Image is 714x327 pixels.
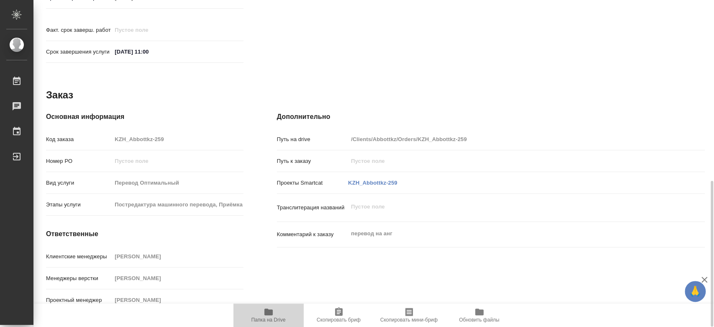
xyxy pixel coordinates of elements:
input: Пустое поле [112,250,243,263]
span: Папка на Drive [251,317,286,323]
input: Пустое поле [348,133,669,145]
p: Факт. срок заверш. работ [46,26,112,34]
button: Папка на Drive [233,304,304,327]
p: Путь на drive [277,135,348,144]
button: 🙏 [685,281,706,302]
input: ✎ Введи что-нибудь [112,46,185,58]
input: Пустое поле [348,155,669,167]
textarea: перевод на анг [348,227,669,241]
input: Пустое поле [112,294,243,306]
p: Транслитерация названий [277,203,348,212]
button: Скопировать бриф [304,304,374,327]
p: Проектный менеджер [46,296,112,304]
p: Вид услуги [46,179,112,187]
h4: Основная информация [46,112,243,122]
span: Скопировать мини-бриф [380,317,438,323]
input: Пустое поле [112,24,185,36]
h4: Дополнительно [277,112,705,122]
p: Проекты Smartcat [277,179,348,187]
input: Пустое поле [112,198,243,211]
p: Код заказа [46,135,112,144]
h2: Заказ [46,88,73,102]
p: Менеджеры верстки [46,274,112,283]
input: Пустое поле [112,155,243,167]
p: Этапы услуги [46,201,112,209]
input: Пустое поле [112,133,243,145]
p: Срок завершения услуги [46,48,112,56]
p: Путь к заказу [277,157,348,165]
h4: Ответственные [46,229,243,239]
p: Комментарий к заказу [277,230,348,239]
p: Клиентские менеджеры [46,252,112,261]
input: Пустое поле [112,177,243,189]
span: 🙏 [688,283,702,300]
input: Пустое поле [112,272,243,284]
span: Обновить файлы [459,317,499,323]
button: Обновить файлы [444,304,514,327]
span: Скопировать бриф [317,317,361,323]
button: Скопировать мини-бриф [374,304,444,327]
a: KZH_Abbottkz-259 [348,180,397,186]
p: Номер РО [46,157,112,165]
